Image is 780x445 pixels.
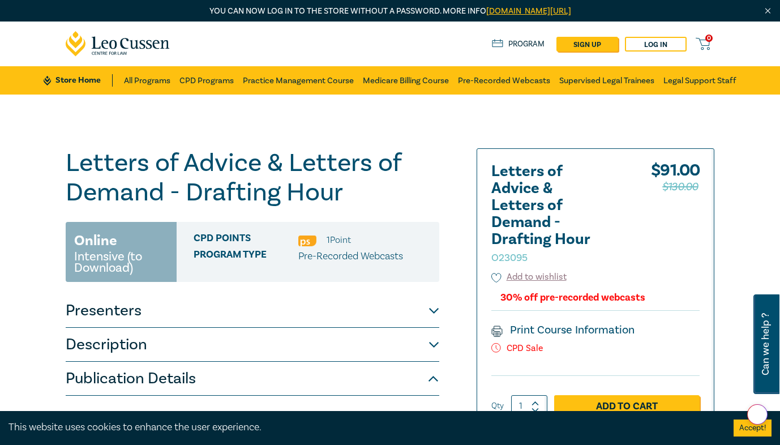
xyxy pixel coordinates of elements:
[66,5,714,18] p: You can now log in to the store without a password. More info
[327,233,351,247] li: 1 Point
[243,66,354,95] a: Practice Management Course
[124,66,170,95] a: All Programs
[194,249,298,264] span: Program type
[760,301,771,387] span: Can we help ?
[554,395,700,417] a: Add to Cart
[194,233,298,247] span: CPD Points
[458,66,550,95] a: Pre-Recorded Webcasts
[8,420,717,435] div: This website uses cookies to enhance the user experience.
[556,37,618,52] a: sign up
[491,271,567,284] button: Add to wishlist
[663,66,736,95] a: Legal Support Staff
[74,230,117,251] h3: Online
[625,37,687,52] a: Log in
[511,395,547,417] input: 1
[662,178,698,196] span: $130.00
[44,74,112,87] a: Store Home
[491,400,504,412] label: Qty
[491,163,616,265] h2: Letters of Advice & Letters of Demand - Drafting Hour
[74,251,168,273] small: Intensive (to Download)
[500,292,645,303] div: 30% off pre-recorded webcasts
[66,328,439,362] button: Description
[66,148,439,207] h1: Letters of Advice & Letters of Demand - Drafting Hour
[363,66,449,95] a: Medicare Billing Course
[491,343,700,354] p: CPD Sale
[491,323,635,337] a: Print Course Information
[559,66,654,95] a: Supervised Legal Trainees
[486,6,571,16] a: [DOMAIN_NAME][URL]
[651,163,700,271] div: $ 91.00
[298,249,403,264] p: Pre-Recorded Webcasts
[705,35,713,42] span: 0
[66,294,439,328] button: Presenters
[763,6,773,16] img: Close
[734,420,772,437] button: Accept cookies
[491,251,528,264] small: O23095
[492,38,545,50] a: Program
[298,236,316,246] img: Professional Skills
[179,66,234,95] a: CPD Programs
[66,362,439,396] button: Publication Details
